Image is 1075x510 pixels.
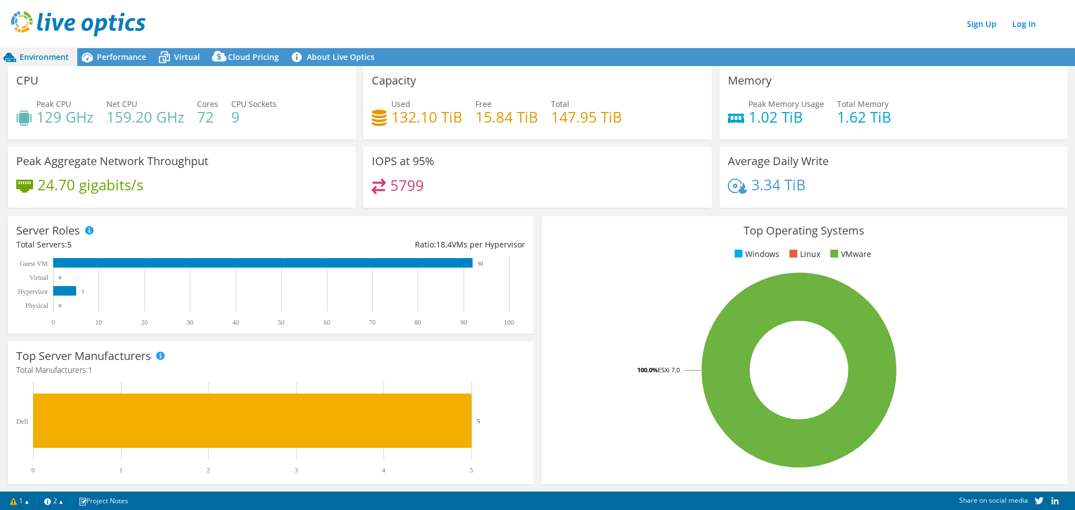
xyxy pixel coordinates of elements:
[550,224,1059,237] h3: Top Operating Systems
[324,319,330,326] text: 60
[270,238,525,251] div: Ratio: VMs per Hypervisor
[16,418,28,425] text: Dell
[16,364,525,376] h4: Total Manufacturers:
[16,350,151,362] h3: Top Server Manufacturers
[728,155,829,167] h3: Average Daily Write
[749,111,824,123] h4: 1.02 TiB
[16,238,270,251] div: Total Servers:
[637,366,658,374] tspan: 100.0%
[228,52,279,62] span: Cloud Pricing
[959,495,1028,505] span: Share on social media
[20,260,48,268] text: Guest VM
[369,319,376,326] text: 70
[478,261,483,266] text: 92
[372,74,416,87] h3: Capacity
[391,99,410,109] span: Used
[1007,16,1041,32] a: Log In
[372,155,434,167] h3: IOPS at 95%
[231,99,277,109] span: CPU Sockets
[82,289,85,294] text: 5
[174,52,200,62] span: Virtual
[287,48,383,66] a: About Live Optics
[837,111,891,123] h4: 1.62 TiB
[477,418,480,424] text: 5
[119,466,123,474] text: 1
[186,319,193,326] text: 30
[278,319,284,326] text: 50
[59,303,62,308] text: 0
[59,275,62,280] text: 0
[414,319,421,326] text: 80
[67,239,72,250] span: 5
[2,494,37,508] a: 1
[71,494,136,508] a: Project Notes
[475,99,492,109] span: Free
[391,111,462,123] h4: 132.10 TiB
[382,466,385,474] text: 4
[197,111,218,123] h4: 72
[232,319,239,326] text: 40
[436,239,452,250] span: 18.4
[787,248,820,260] li: Linux
[52,319,55,326] text: 0
[961,16,1002,32] a: Sign Up
[20,52,69,62] span: Environment
[460,319,467,326] text: 90
[551,99,569,109] span: Total
[837,99,889,109] span: Total Memory
[207,466,210,474] text: 2
[36,494,71,508] a: 2
[11,11,146,36] img: live_optics_svg.svg
[18,288,48,296] text: Hypervisor
[295,466,298,474] text: 3
[749,99,824,109] span: Peak Memory Usage
[36,111,94,123] h4: 129 GHz
[16,74,39,87] h3: CPU
[390,179,424,191] h4: 5799
[88,364,92,375] span: 1
[97,52,146,62] span: Performance
[504,319,514,326] text: 100
[106,99,137,109] span: Net CPU
[475,111,538,123] h4: 15.84 TiB
[751,179,806,191] h4: 3.34 TiB
[16,224,80,237] h3: Server Roles
[828,248,871,260] li: VMware
[30,274,49,282] text: Virtual
[728,74,772,87] h3: Memory
[231,111,277,123] h4: 9
[36,99,71,109] span: Peak CPU
[31,466,35,474] text: 0
[658,366,680,374] tspan: ESXi 7.0
[141,319,148,326] text: 20
[38,179,143,191] h4: 24.70 gigabits/s
[470,466,473,474] text: 5
[197,99,218,109] span: Cores
[95,319,102,326] text: 10
[551,111,622,123] h4: 147.95 TiB
[25,302,48,310] text: Physical
[732,248,779,260] li: Windows
[106,111,184,123] h4: 159.20 GHz
[16,155,208,167] h3: Peak Aggregate Network Throughput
